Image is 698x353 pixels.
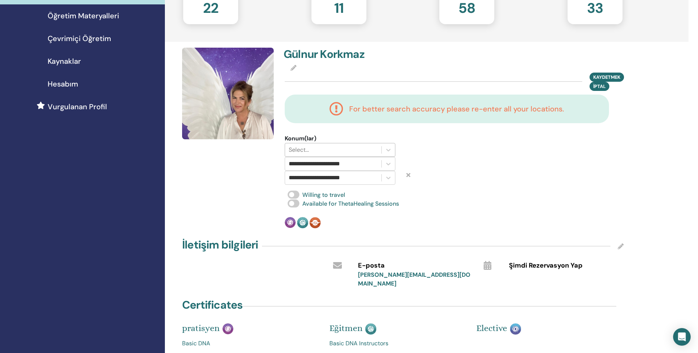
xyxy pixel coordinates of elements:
[285,134,316,143] span: Konum(lar)
[590,82,609,91] button: İptal
[590,73,624,82] button: Kaydetmek
[358,261,385,271] span: E-posta
[349,104,564,113] h4: For better search accuracy please re-enter all your locations.
[48,78,78,89] span: Hesabım
[182,48,274,139] img: default.jpg
[593,83,606,89] span: İptal
[48,56,81,67] span: Kaynaklar
[48,10,119,21] span: Öğretim Materyalleri
[593,74,620,80] span: Kaydetmek
[284,48,450,61] h4: Gülnur Korkmaz
[182,323,219,333] span: pratisyen
[302,191,345,199] span: Willing to travel
[476,323,507,333] span: Elective
[302,200,399,207] span: Available for ThetaHealing Sessions
[182,339,318,348] a: Basic DNA
[182,298,243,312] h4: Certificates
[182,238,258,251] h4: İletişim bilgileri
[329,339,466,348] a: Basic DNA Instructors
[358,271,470,287] a: [PERSON_NAME][EMAIL_ADDRESS][DOMAIN_NAME]
[673,328,691,346] div: Open Intercom Messenger
[509,261,583,271] span: Şimdi Rezervasyon Yap
[329,323,362,333] span: Eğitmen
[48,33,111,44] span: Çevrimiçi Öğretim
[48,101,107,112] span: Vurgulanan Profil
